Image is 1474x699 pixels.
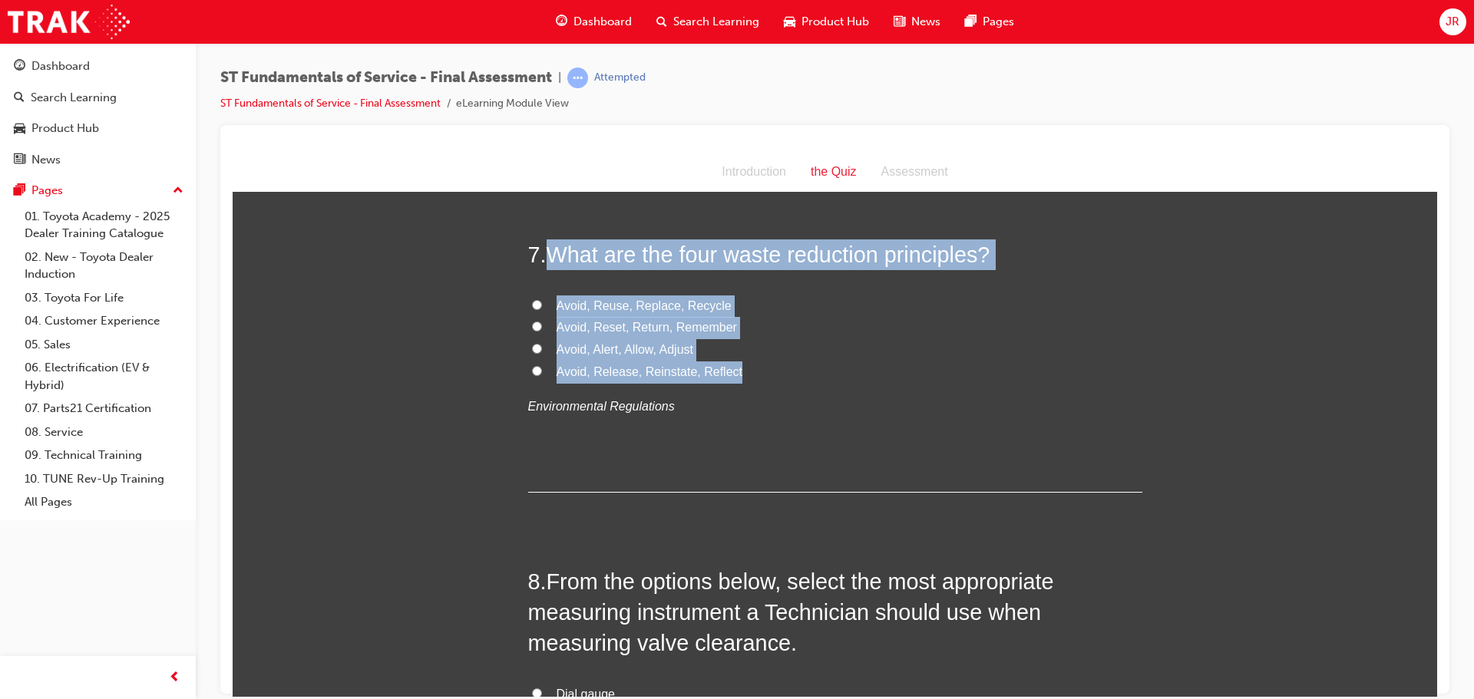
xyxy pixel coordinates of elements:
a: News [6,146,190,174]
span: Pages [983,13,1014,31]
span: Avoid, Reset, Return, Remember [324,168,504,181]
span: pages-icon [965,12,977,31]
span: news-icon [14,153,25,167]
em: Environmental Regulations [296,247,442,260]
a: 06. Electrification (EV & Hybrid) [18,356,190,397]
div: Pages [31,182,63,199]
span: pages-icon [14,184,25,198]
span: ST Fundamentals of Service - Final Assessment [220,69,552,87]
span: | [558,69,561,87]
div: Introduction [477,8,566,31]
span: up-icon [173,181,183,201]
a: Product Hub [6,114,190,143]
input: Avoid, Release, Reinstate, Reflect [299,213,309,223]
span: car-icon [784,12,795,31]
h2: 7 . [296,87,910,117]
input: Avoid, Reuse, Replace, Recycle [299,147,309,157]
button: DashboardSearch LearningProduct HubNews [6,49,190,176]
span: car-icon [14,122,25,136]
div: Dashboard [31,58,90,75]
div: News [31,151,61,169]
input: Dial gauge [299,536,309,546]
span: search-icon [656,12,667,31]
span: Product Hub [801,13,869,31]
a: All Pages [18,490,190,514]
a: 01. Toyota Academy - 2025 Dealer Training Catalogue [18,205,190,246]
span: Search Learning [673,13,759,31]
span: news-icon [894,12,905,31]
div: Product Hub [31,120,99,137]
a: 09. Technical Training [18,443,190,467]
a: Dashboard [6,52,190,81]
div: Attempted [594,71,646,85]
a: news-iconNews [881,6,953,38]
a: 07. Parts21 Certification [18,397,190,420]
button: JR [1439,8,1466,35]
span: Avoid, Alert, Allow, Adjust [324,190,461,203]
div: Assessment [636,8,728,31]
div: the Quiz [566,8,636,31]
span: guage-icon [14,60,25,74]
span: JR [1446,13,1459,31]
button: Pages [6,176,190,205]
span: Avoid, Reuse, Replace, Recycle [324,147,499,160]
span: What are the four waste reduction principles? [314,90,758,114]
input: Avoid, Alert, Allow, Adjust [299,191,309,201]
a: ST Fundamentals of Service - Final Assessment [220,97,441,110]
h2: 8 . [296,414,910,506]
a: 03. Toyota For Life [18,286,190,310]
a: 02. New - Toyota Dealer Induction [18,246,190,286]
input: Avoid, Reset, Return, Remember [299,169,309,179]
span: Dashboard [573,13,632,31]
a: Search Learning [6,84,190,112]
img: Trak [8,5,130,39]
span: News [911,13,940,31]
a: pages-iconPages [953,6,1026,38]
span: search-icon [14,91,25,105]
span: learningRecordVerb_ATTEMPT-icon [567,68,588,88]
a: 05. Sales [18,333,190,357]
span: Avoid, Release, Reinstate, Reflect [324,213,511,226]
div: Search Learning [31,89,117,107]
a: 08. Service [18,420,190,444]
li: eLearning Module View [456,95,569,113]
a: search-iconSearch Learning [644,6,772,38]
a: 10. TUNE Rev-Up Training [18,467,190,491]
span: From the options below, select the most appropriate measuring instrument a Technician should use ... [296,417,821,503]
a: guage-iconDashboard [544,6,644,38]
a: car-iconProduct Hub [772,6,881,38]
span: prev-icon [169,668,180,687]
span: guage-icon [556,12,567,31]
span: Dial gauge [324,535,383,548]
a: 04. Customer Experience [18,309,190,333]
